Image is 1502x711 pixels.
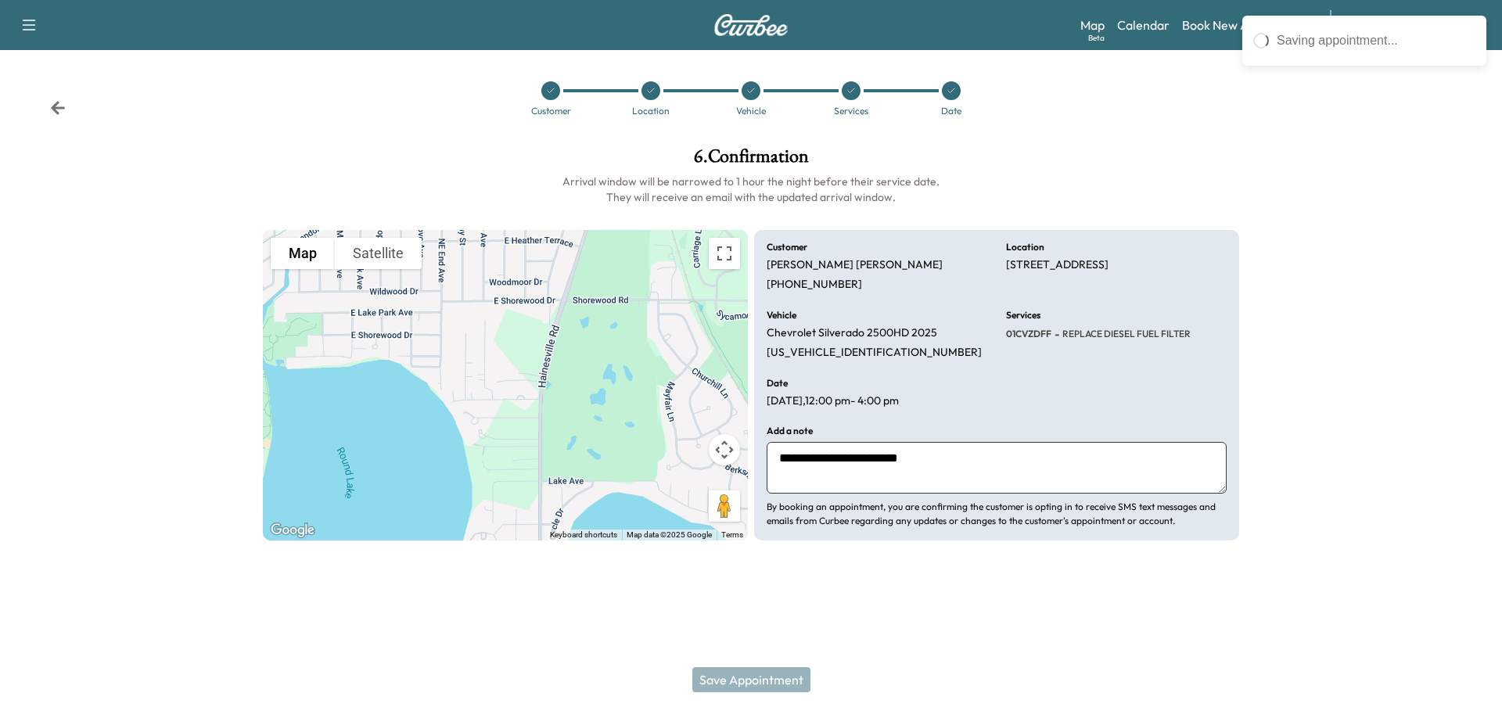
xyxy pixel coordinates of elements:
h6: Date [767,379,788,388]
button: Keyboard shortcuts [550,530,617,540]
h6: Customer [767,242,807,252]
a: Terms (opens in new tab) [721,530,743,539]
a: Calendar [1117,16,1170,34]
button: Map camera controls [709,434,740,465]
p: [US_VEHICLE_IDENTIFICATION_NUMBER] [767,346,982,360]
div: Customer [531,106,571,116]
img: Google [267,520,318,540]
p: [PHONE_NUMBER] [767,278,862,292]
span: REPLACE DIESEL FUEL FILTER [1059,328,1191,340]
div: Beta [1088,32,1105,44]
p: [STREET_ADDRESS] [1006,258,1109,272]
img: Curbee Logo [713,14,789,36]
span: 01CVZDFF [1006,328,1051,340]
button: Show street map [271,238,335,269]
span: - [1051,326,1059,342]
a: MapBeta [1080,16,1105,34]
h1: 6 . Confirmation [263,147,1239,174]
div: Saving appointment... [1277,31,1475,50]
h6: Vehicle [767,311,796,320]
p: [PERSON_NAME] [PERSON_NAME] [767,258,943,272]
div: Services [834,106,868,116]
span: Map data ©2025 Google [627,530,712,539]
h6: Arrival window will be narrowed to 1 hour the night before their service date. They will receive ... [263,174,1239,205]
p: By booking an appointment, you are confirming the customer is opting in to receive SMS text messa... [767,500,1227,528]
a: Open this area in Google Maps (opens a new window) [267,520,318,540]
p: [DATE] , 12:00 pm - 4:00 pm [767,394,899,408]
div: Back [50,100,66,116]
a: Book New Appointment [1182,16,1314,34]
h6: Location [1006,242,1044,252]
div: Vehicle [736,106,766,116]
div: Date [941,106,961,116]
div: Location [632,106,670,116]
button: Show satellite imagery [335,238,422,269]
h6: Services [1006,311,1040,320]
button: Drag Pegman onto the map to open Street View [709,490,740,522]
p: Chevrolet Silverado 2500HD 2025 [767,326,937,340]
h6: Add a note [767,426,813,436]
button: Toggle fullscreen view [709,238,740,269]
